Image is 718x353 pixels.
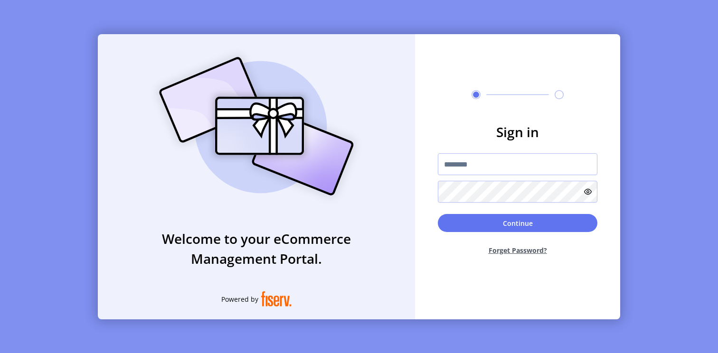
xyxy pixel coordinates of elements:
[438,214,597,232] button: Continue
[438,238,597,263] button: Forget Password?
[438,122,597,142] h3: Sign in
[221,294,258,304] span: Powered by
[145,46,368,206] img: card_Illustration.svg
[98,229,415,269] h3: Welcome to your eCommerce Management Portal.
